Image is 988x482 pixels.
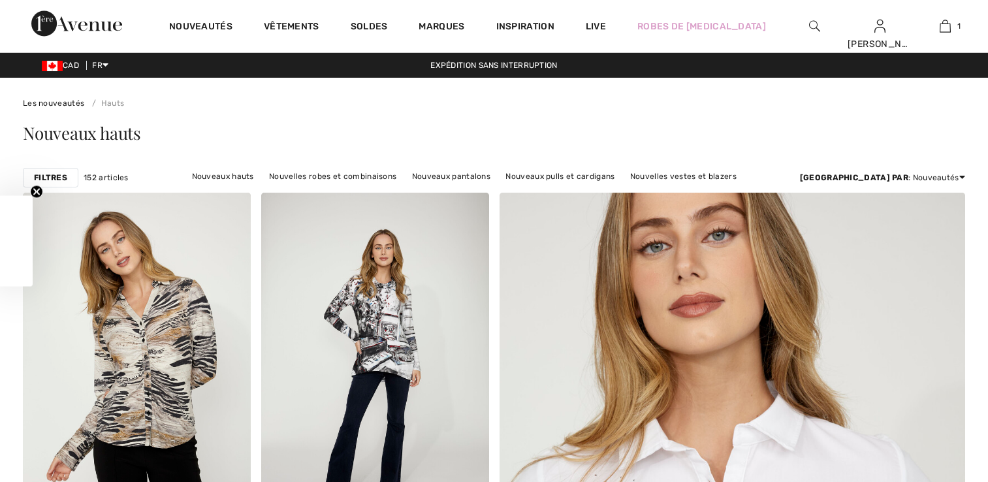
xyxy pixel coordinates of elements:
[586,20,606,33] a: Live
[92,61,108,70] span: FR
[499,168,621,185] a: Nouveaux pulls et cardigans
[406,168,497,185] a: Nouveaux pantalons
[874,20,885,32] a: Se connecter
[356,185,430,202] a: Nouvelles jupes
[42,61,63,71] img: Canadian Dollar
[432,185,572,202] a: Nouveaux vêtements d'extérieur
[419,21,464,35] a: Marques
[264,21,319,35] a: Vêtements
[913,18,977,34] a: 1
[30,185,43,199] button: Close teaser
[23,121,141,144] span: Nouveaux hauts
[87,99,125,108] a: Hauts
[84,172,129,184] span: 152 articles
[34,172,67,184] strong: Filtres
[624,168,743,185] a: Nouvelles vestes et blazers
[23,99,84,108] a: Les nouveautés
[940,18,951,34] img: Mon panier
[957,20,961,32] span: 1
[874,18,885,34] img: Mes infos
[42,61,84,70] span: CAD
[848,37,912,51] div: [PERSON_NAME]
[31,10,122,37] img: 1ère Avenue
[185,168,261,185] a: Nouveaux hauts
[351,21,388,35] a: Soldes
[169,21,232,35] a: Nouveautés
[263,168,403,185] a: Nouvelles robes et combinaisons
[800,173,908,182] strong: [GEOGRAPHIC_DATA] par
[800,172,965,184] div: : Nouveautés
[496,21,554,35] span: Inspiration
[637,20,766,33] a: Robes de [MEDICAL_DATA]
[809,18,820,34] img: recherche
